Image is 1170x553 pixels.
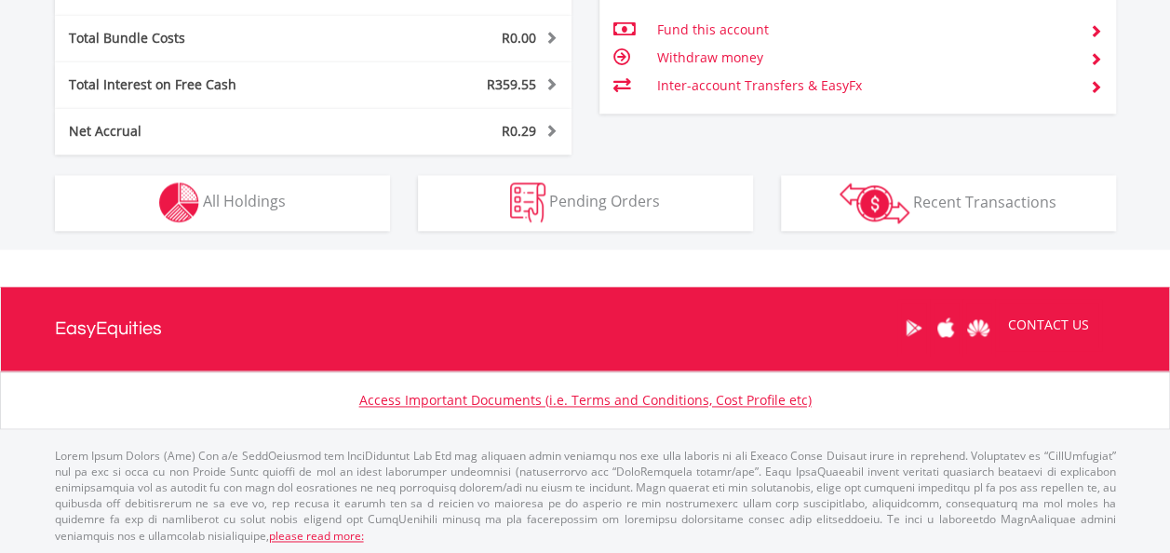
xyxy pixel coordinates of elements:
a: EasyEquities [55,287,162,371]
button: Pending Orders [418,175,753,231]
img: pending_instructions-wht.png [510,182,545,223]
span: Recent Transactions [913,191,1056,211]
a: Access Important Documents (i.e. Terms and Conditions, Cost Profile etc) [359,391,812,409]
a: Apple [930,299,962,357]
td: Inter-account Transfers & EasyFx [656,72,1074,100]
button: All Holdings [55,175,390,231]
div: Net Accrual [55,122,356,141]
img: holdings-wht.png [159,182,199,223]
img: transactions-zar-wht.png [840,182,909,223]
p: Lorem Ipsum Dolors (Ame) Con a/e SeddOeiusmod tem InciDiduntut Lab Etd mag aliquaen admin veniamq... [55,448,1116,544]
td: Fund this account [656,16,1074,44]
td: Withdraw money [656,44,1074,72]
span: R0.00 [502,29,536,47]
button: Recent Transactions [781,175,1116,231]
span: R0.29 [502,122,536,140]
div: Total Interest on Free Cash [55,75,356,94]
a: Huawei [962,299,995,357]
div: Total Bundle Costs [55,29,356,47]
a: Google Play [897,299,930,357]
span: All Holdings [203,191,286,211]
span: Pending Orders [549,191,660,211]
a: CONTACT US [995,299,1102,351]
span: R359.55 [487,75,536,93]
a: please read more: [269,528,364,544]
